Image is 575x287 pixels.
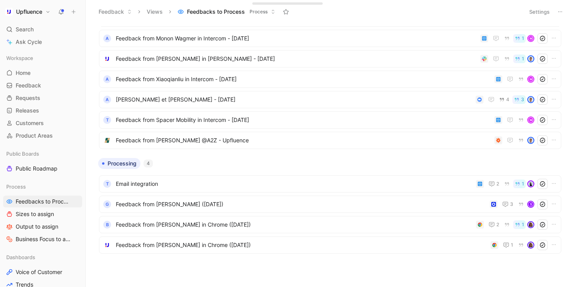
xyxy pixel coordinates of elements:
[99,216,561,233] a: BFeedback from [PERSON_NAME] in Chrome ([DATE])21avatar
[95,6,135,18] button: Feedback
[522,56,524,61] span: 1
[103,136,111,144] img: logo
[3,24,82,35] div: Search
[16,223,58,231] span: Output to assign
[487,179,501,189] button: 2
[103,116,111,124] div: t
[16,25,34,34] span: Search
[116,136,491,145] span: Feedback from [PERSON_NAME] @A2Z - Upfluence
[103,55,111,63] img: logo
[116,179,473,189] span: Email integration
[16,210,54,218] span: Sizes to assign
[528,138,534,143] img: avatar
[6,54,33,62] span: Workspace
[3,233,82,245] a: Business Focus to assign
[116,220,473,229] span: Feedback from [PERSON_NAME] in Chrome ([DATE])
[528,181,534,187] img: avatar
[528,117,534,123] div: M
[3,36,82,48] a: Ask Cycle
[250,8,268,16] span: Process
[528,202,534,207] div: S
[513,34,526,43] button: 1
[103,96,111,104] div: A
[3,221,82,233] a: Output to assign
[3,105,82,116] a: Releases
[16,69,31,77] span: Home
[498,95,511,104] button: 4
[116,240,487,250] span: Feedback from [PERSON_NAME] in Chrome ([DATE])
[496,182,499,186] span: 2
[16,107,39,114] span: Releases
[528,97,534,102] img: avatar
[16,82,41,89] span: Feedback
[95,158,565,256] div: Processing4
[3,130,82,142] a: Product Areas
[16,165,57,173] span: Public Roadmap
[116,95,473,104] span: [PERSON_NAME] et [PERSON_NAME] - [DATE]
[526,6,553,17] button: Settings
[103,180,111,188] div: T
[16,119,44,127] span: Customers
[512,95,526,104] button: 3
[6,183,26,191] span: Process
[3,67,82,79] a: Home
[513,54,526,63] button: 1
[3,181,82,245] div: ProcessFeedbacks to ProcessSizes to assignOutput to assignBusiness Focus to assign
[103,35,111,42] div: A
[3,251,82,263] div: Dashboards
[99,196,561,213] a: GFeedback from [PERSON_NAME] ([DATE])3S
[3,148,82,174] div: Public BoardsPublic Roadmap
[528,76,534,82] div: M
[99,111,561,129] a: tFeedback from Spacer Mobility in Intercom - [DATE]M
[143,6,166,18] button: Views
[174,6,279,18] button: Feedbacks to ProcessProcess
[6,150,39,158] span: Public Boards
[108,160,137,167] span: Processing
[99,175,561,193] a: TEmail integration21avatar
[3,117,82,129] a: Customers
[487,220,501,229] button: 2
[16,132,53,140] span: Product Areas
[496,222,499,227] span: 2
[103,200,111,208] div: G
[513,220,526,229] button: 1
[3,266,82,278] a: Voice of Customer
[522,182,524,186] span: 1
[6,253,35,261] span: Dashboards
[99,236,561,254] a: logoFeedback from [PERSON_NAME] in Chrome ([DATE])1avatar
[528,242,534,248] img: avatar
[3,92,82,104] a: Requests
[5,8,13,16] img: Upfluence
[99,91,561,108] a: A[PERSON_NAME] et [PERSON_NAME] - [DATE]43avatar
[522,36,524,41] span: 1
[16,198,71,205] span: Feedbacks to Process
[506,97,509,102] span: 4
[513,180,526,188] button: 1
[3,148,82,160] div: Public Boards
[3,181,82,193] div: Process
[116,115,491,125] span: Feedback from Spacer Mobility in Intercom - [DATE]
[501,240,515,250] button: 1
[98,158,140,169] button: Processing
[3,80,82,91] a: Feedback
[116,74,491,84] span: Feedback from Xiaoqianliu in Intercom - [DATE]
[16,94,40,102] span: Requests
[99,71,561,88] a: AFeedback from Xiaoqianliu in Intercom - [DATE]M
[511,243,513,247] span: 1
[3,6,52,17] button: UpfluenceUpfluence
[16,37,42,47] span: Ask Cycle
[103,221,111,229] div: B
[116,34,477,43] span: Feedback from Monon Wagmer in Intercom - [DATE]
[3,163,82,174] a: Public Roadmap
[99,30,561,47] a: AFeedback from Monon Wagmer in Intercom - [DATE]1M
[528,56,534,62] img: avatar
[528,222,534,227] img: avatar
[16,268,62,276] span: Voice of Customer
[103,241,111,249] img: logo
[99,50,561,67] a: logoFeedback from [PERSON_NAME] in [PERSON_NAME] - [DATE]1avatar
[521,97,524,102] span: 3
[187,8,245,16] span: Feedbacks to Process
[528,36,534,41] div: M
[501,200,515,209] button: 3
[116,54,477,64] span: Feedback from [PERSON_NAME] in [PERSON_NAME] - [DATE]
